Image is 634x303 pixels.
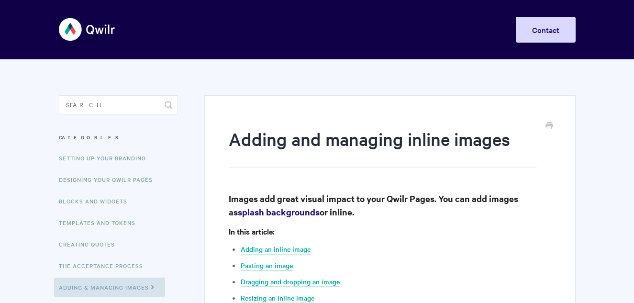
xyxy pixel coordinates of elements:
h1: Adding and managing inline images [229,127,536,168]
img: Qwilr Help Center [59,11,116,47]
a: Designing Your Qwilr Pages [59,170,160,189]
h3: Images add great visual impact to your Qwilr Pages. You can add images as or inline. [229,192,551,219]
strong: In this article: [229,226,275,236]
a: Print this Article [545,121,553,132]
a: The Acceptance Process [59,256,150,275]
a: Setting up your Branding [59,148,153,168]
a: Templates and Tokens [59,213,143,232]
a: splash backgrounds [238,206,320,218]
a: Blocks and Widgets [59,191,134,211]
a: Adding & Managing Images [54,278,165,297]
a: Dragging and dropping an image [241,277,340,287]
a: Contact [516,17,576,43]
h3: Categories [59,129,178,146]
a: Creating Quotes [59,235,122,254]
a: Pasting an image [241,260,293,271]
a: Adding an inline image [241,244,311,255]
input: Search [59,95,178,114]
